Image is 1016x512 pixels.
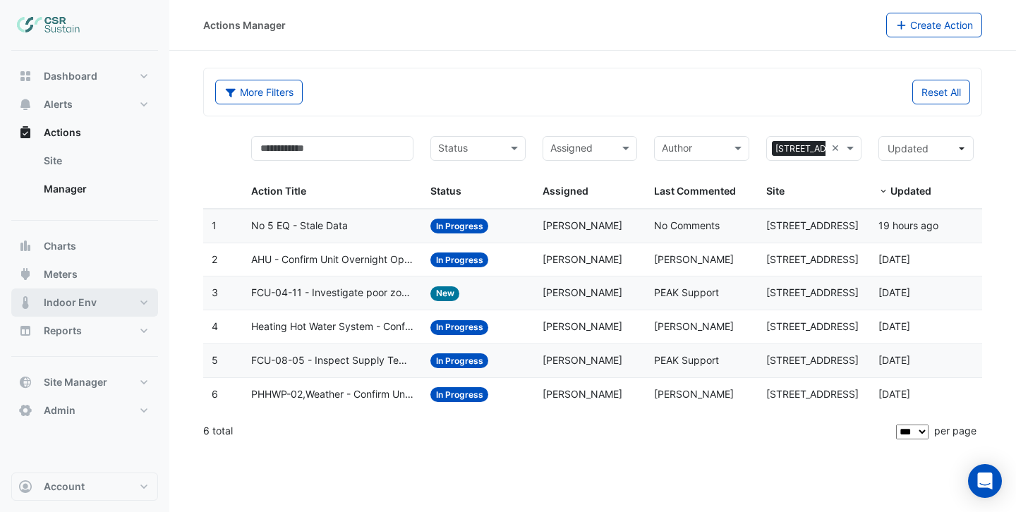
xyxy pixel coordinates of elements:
span: 6 [212,388,218,400]
span: 2025-10-10T09:31:09.296 [878,286,910,298]
span: Dashboard [44,69,97,83]
span: [PERSON_NAME] [543,354,622,366]
span: [PERSON_NAME] [654,320,734,332]
span: 2025-10-09T08:52:06.930 [878,320,910,332]
img: Company Logo [17,11,80,39]
span: In Progress [430,320,489,335]
app-icon: Site Manager [18,375,32,389]
span: In Progress [430,387,489,402]
button: Dashboard [11,62,158,90]
span: Alerts [44,97,73,111]
span: Admin [44,403,75,417]
span: Site Manager [44,375,107,389]
span: [STREET_ADDRESS] [772,141,861,157]
app-icon: Reports [18,324,32,338]
span: [PERSON_NAME] [543,253,622,265]
span: [STREET_ADDRESS] [766,388,859,400]
span: 2025-10-13T10:20:53.915 [878,253,910,265]
span: In Progress [430,252,489,267]
button: Reset All [912,80,970,104]
button: Reports [11,317,158,345]
span: New [430,286,460,301]
span: [STREET_ADDRESS] [766,219,859,231]
span: FCU-08-05 - Inspect Supply Temp Broken Sensor [251,353,413,369]
button: Create Action [886,13,983,37]
span: per page [934,425,976,437]
span: [PERSON_NAME] [543,286,622,298]
span: Action Title [251,185,306,197]
app-icon: Indoor Env [18,295,32,310]
button: More Filters [215,80,303,104]
button: Alerts [11,90,158,118]
span: Heating Hot Water System - Confirm Unit Overnight Operation (Energy Waste) [251,319,413,335]
div: 6 total [203,413,893,449]
div: Actions [11,147,158,209]
span: [PERSON_NAME] [654,388,734,400]
span: AHU - Confirm Unit Overnight Operation (Energy Waste) [251,252,413,268]
button: Updated [878,136,974,161]
span: Updated [888,142,929,154]
span: 5 [212,354,218,366]
app-icon: Admin [18,403,32,417]
span: [PERSON_NAME] [543,388,622,400]
span: 3 [212,286,218,298]
span: Meters [44,267,78,281]
span: 4 [212,320,218,332]
span: Site [766,185,785,197]
app-icon: Meters [18,267,32,281]
span: Account [44,480,85,494]
span: PEAK Support [654,286,719,298]
span: [PERSON_NAME] [543,320,622,332]
div: Open Intercom Messenger [968,464,1002,498]
span: [STREET_ADDRESS] [766,286,859,298]
span: PHHWP-02,Weather - Confirm Unit Weekend Operation (Energy Waste) [251,386,413,403]
span: FCU-04-11 - Investigate poor zone temp [251,285,413,301]
span: Reports [44,324,82,338]
span: 2 [212,253,217,265]
div: Actions Manager [203,18,286,32]
span: Actions [44,126,81,140]
span: No Comments [654,219,720,231]
button: Charts [11,232,158,260]
span: Status [430,185,461,197]
app-icon: Dashboard [18,69,32,83]
span: Clear [831,140,843,157]
button: Account [11,473,158,501]
span: No 5 EQ - Stale Data [251,218,348,234]
button: Indoor Env [11,288,158,317]
span: 2025-10-14T13:50:07.350 [878,219,938,231]
span: In Progress [430,219,489,233]
span: Updated [890,185,931,197]
button: Admin [11,396,158,425]
span: [PERSON_NAME] [654,253,734,265]
app-icon: Charts [18,239,32,253]
span: 2025-09-25T15:16:34.056 [878,354,910,366]
span: Indoor Env [44,295,97,310]
span: Last Commented [654,185,736,197]
span: In Progress [430,353,489,368]
span: Charts [44,239,76,253]
span: [STREET_ADDRESS] [766,253,859,265]
app-icon: Actions [18,126,32,140]
button: Actions [11,118,158,147]
span: [STREET_ADDRESS] [766,354,859,366]
span: Assigned [543,185,588,197]
app-icon: Alerts [18,97,32,111]
a: Site [32,147,158,175]
button: Meters [11,260,158,288]
button: Site Manager [11,368,158,396]
span: 2025-09-16T08:56:57.971 [878,388,910,400]
a: Manager [32,175,158,203]
span: 1 [212,219,217,231]
span: [STREET_ADDRESS] [766,320,859,332]
span: PEAK Support [654,354,719,366]
span: [PERSON_NAME] [543,219,622,231]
